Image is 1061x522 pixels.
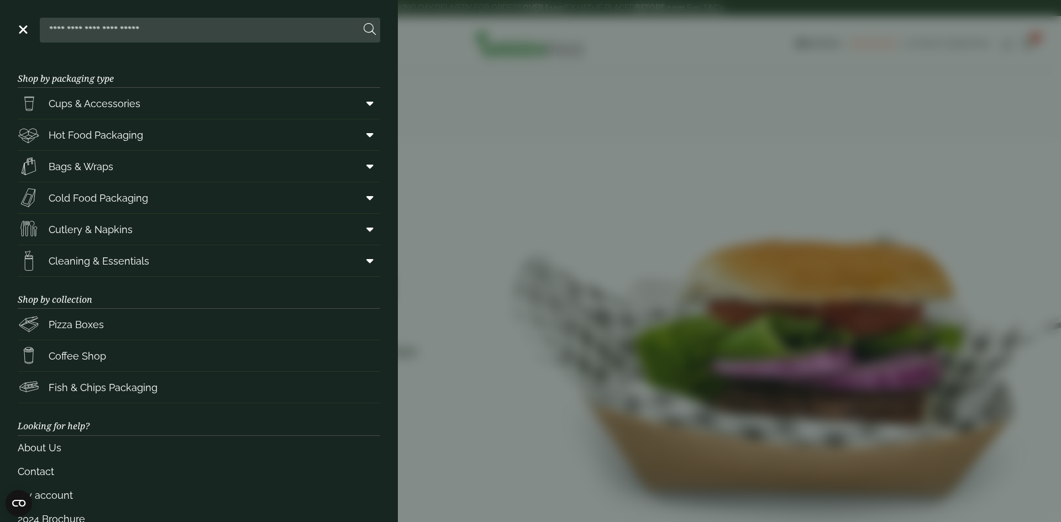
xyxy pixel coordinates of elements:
a: Pizza Boxes [18,309,380,340]
h3: Looking for help? [18,403,380,435]
button: Open CMP widget [6,490,32,516]
a: Cups & Accessories [18,88,380,119]
img: Deli_box.svg [18,124,40,146]
a: Cleaning & Essentials [18,245,380,276]
img: Sandwich_box.svg [18,187,40,209]
a: Hot Food Packaging [18,119,380,150]
h3: Shop by packaging type [18,56,380,88]
img: Paper_carriers.svg [18,155,40,177]
img: Pizza_boxes.svg [18,313,40,335]
a: Bags & Wraps [18,151,380,182]
h3: Shop by collection [18,277,380,309]
span: Cutlery & Napkins [49,222,133,237]
span: Bags & Wraps [49,159,113,174]
span: Cold Food Packaging [49,191,148,205]
span: Cleaning & Essentials [49,254,149,268]
span: Hot Food Packaging [49,128,143,143]
a: Contact [18,460,380,483]
img: FishNchip_box.svg [18,376,40,398]
a: About Us [18,436,380,460]
img: PintNhalf_cup.svg [18,92,40,114]
span: Coffee Shop [49,349,106,363]
a: Cold Food Packaging [18,182,380,213]
img: open-wipe.svg [18,250,40,272]
a: Coffee Shop [18,340,380,371]
a: Cutlery & Napkins [18,214,380,245]
img: HotDrink_paperCup.svg [18,345,40,367]
img: Cutlery.svg [18,218,40,240]
span: Cups & Accessories [49,96,140,111]
a: Fish & Chips Packaging [18,372,380,403]
span: Fish & Chips Packaging [49,380,157,395]
span: Pizza Boxes [49,317,104,332]
a: My account [18,483,380,507]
